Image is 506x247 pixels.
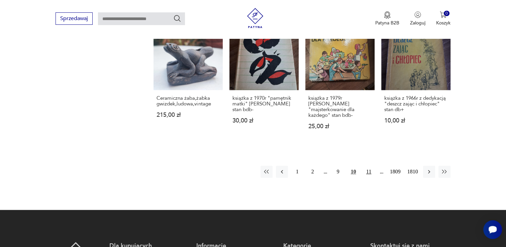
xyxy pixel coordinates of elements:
[436,11,450,26] button: 0Koszyk
[406,166,420,178] button: 1810
[375,20,399,26] p: Patyna B2B
[347,166,360,178] button: 10
[384,95,447,112] h3: książka z 1966r z dedykacją "deszcz zając i chłopiec" stan db+
[410,20,425,26] p: Zaloguj
[157,112,220,118] p: 215,00 zł
[436,20,450,26] p: Koszyk
[56,17,93,21] a: Sprzedawaj
[245,8,265,28] img: Patyna - sklep z meblami i dekoracjami vintage
[232,95,296,112] h3: książka z 1970r "pamętnik matki" [PERSON_NAME] stan bdb-
[375,11,399,26] button: Patyna B2B
[414,11,421,18] img: Ikonka użytkownika
[410,11,425,26] button: Zaloguj
[308,95,372,118] h3: książka z 1979r [PERSON_NAME] "majsterkowanie dla każdego" stan bdb-
[173,14,181,22] button: Szukaj
[232,118,296,123] p: 30,00 zł
[157,95,220,107] h3: Ceramiczna żaba,żabka gwizdek,ludowa,vintage
[483,220,502,239] iframe: Smartsupp widget button
[363,166,375,178] button: 11
[307,166,319,178] button: 2
[291,166,303,178] button: 1
[56,12,93,25] button: Sprzedawaj
[305,21,375,142] a: książka z 1979r Adama Słodowego "majsterkowanie dla każdego" stan bdb-książka z 1979r [PERSON_NAM...
[440,11,446,18] img: Ikona koszyka
[384,11,391,19] img: Ikona medalu
[384,118,447,123] p: 10,00 zł
[444,11,449,16] div: 0
[332,166,344,178] button: 9
[375,11,399,26] a: Ikona medaluPatyna B2B
[388,166,402,178] button: 1809
[381,21,450,142] a: książka z 1966r z dedykacją "deszcz zając i chłopiec" stan db+książka z 1966r z dedykacją "deszcz...
[308,123,372,129] p: 25,00 zł
[154,21,223,142] a: Ceramiczna żaba,żabka gwizdek,ludowa,vintageCeramiczna żaba,żabka gwizdek,ludowa,vintage215,00 zł
[229,21,299,142] a: książka z 1970r "pamętnik matki" Marcjanny Fornalskiej stan bdb-książka z 1970r "pamętnik matki" ...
